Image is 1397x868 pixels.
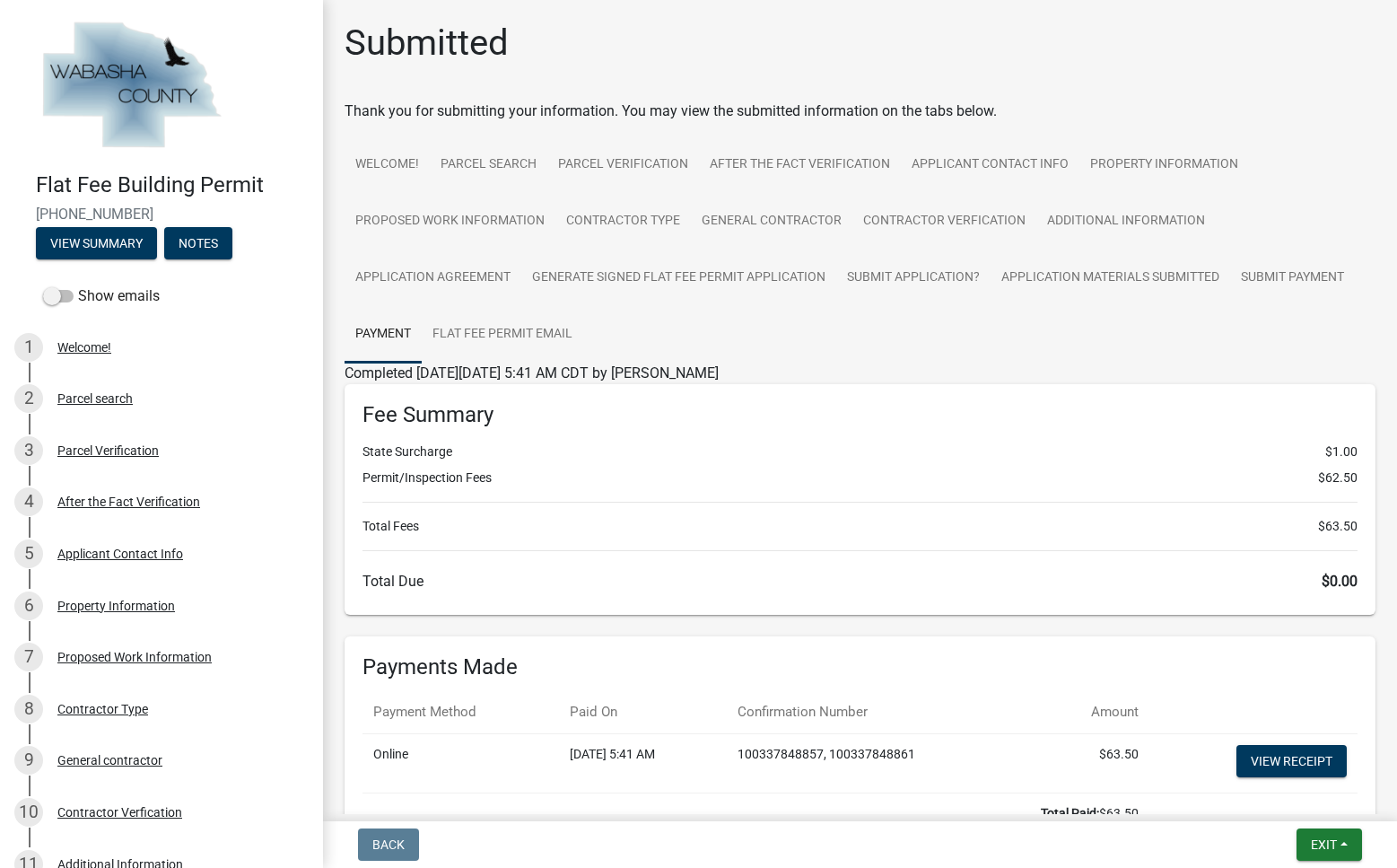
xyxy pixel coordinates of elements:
div: 6 [14,592,43,620]
td: 100337848857, 100337848861 [727,733,1041,793]
h1: Submitted [345,22,509,65]
button: Exit [1297,829,1362,861]
a: Contractor Type [555,193,691,250]
a: View receipt [1236,745,1347,777]
th: Amount [1041,691,1149,733]
div: 10 [14,798,43,827]
span: Back [372,837,405,852]
span: Exit [1311,837,1337,852]
li: Permit/Inspection Fees [362,469,1358,487]
a: Submit Application? [836,250,991,307]
a: Proposed Work Information [345,193,555,250]
a: Parcel Verification [547,136,699,194]
span: $0.00 [1322,573,1358,590]
img: Wabasha County, Minnesota [36,19,226,153]
a: Submit Payment [1230,250,1355,307]
button: Notes [164,227,232,259]
div: 1 [14,333,43,362]
label: Show emails [43,285,160,307]
button: Back [358,829,419,861]
div: Applicant Contact Info [57,548,183,560]
td: Online [362,733,559,793]
th: Confirmation Number [727,691,1041,733]
a: Payment [345,306,422,364]
div: 7 [14,643,43,671]
td: $63.50 [1041,733,1149,793]
a: Application Agreement [345,250,521,307]
b: Total Paid: [1041,806,1099,820]
h4: Flat Fee Building Permit [36,172,309,198]
span: Completed [DATE][DATE] 5:41 AM CDT by [PERSON_NAME] [345,364,719,381]
span: [PHONE_NUMBER] [36,206,287,223]
div: 3 [14,436,43,465]
h6: Total Due [362,573,1358,590]
div: Contractor Verfication [57,806,182,819]
a: After the Fact Verification [699,136,901,194]
th: Payment Method [362,691,559,733]
a: Applicant Contact Info [901,136,1079,194]
a: Parcel search [430,136,547,194]
wm-modal-confirm: Summary [36,237,157,251]
a: Generate Signed Flat Fee Permit Application [521,250,836,307]
div: Parcel search [57,392,133,405]
a: General contractor [691,193,852,250]
div: 4 [14,487,43,516]
td: [DATE] 5:41 AM [559,733,727,793]
div: Thank you for submitting your information. You may view the submitted information on the tabs below. [345,101,1375,122]
div: 8 [14,695,43,723]
div: Property Information [57,600,175,612]
wm-modal-confirm: Notes [164,237,232,251]
button: View Summary [36,227,157,259]
div: After the Fact Verification [57,495,200,508]
div: 9 [14,746,43,775]
li: State Surcharge [362,443,1358,461]
a: Contractor Verfication [852,193,1036,250]
a: Additional Information [1036,193,1216,250]
div: General contractor [57,754,162,767]
div: Contractor Type [57,703,148,715]
a: Welcome! [345,136,430,194]
div: Welcome! [57,341,111,354]
a: Flat Fee Permit Email [422,306,583,364]
span: $62.50 [1318,469,1358,487]
a: Property Information [1079,136,1249,194]
th: Paid On [559,691,727,733]
td: $63.50 [362,793,1149,834]
div: 2 [14,384,43,413]
div: Proposed Work Information [57,651,212,663]
h6: Fee Summary [362,402,1358,428]
span: $63.50 [1318,517,1358,536]
li: Total Fees [362,517,1358,536]
a: Application Materials Submitted [991,250,1230,307]
div: Parcel Verification [57,444,159,457]
div: 5 [14,539,43,568]
span: $1.00 [1325,443,1358,461]
h6: Payments Made [362,654,1358,680]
